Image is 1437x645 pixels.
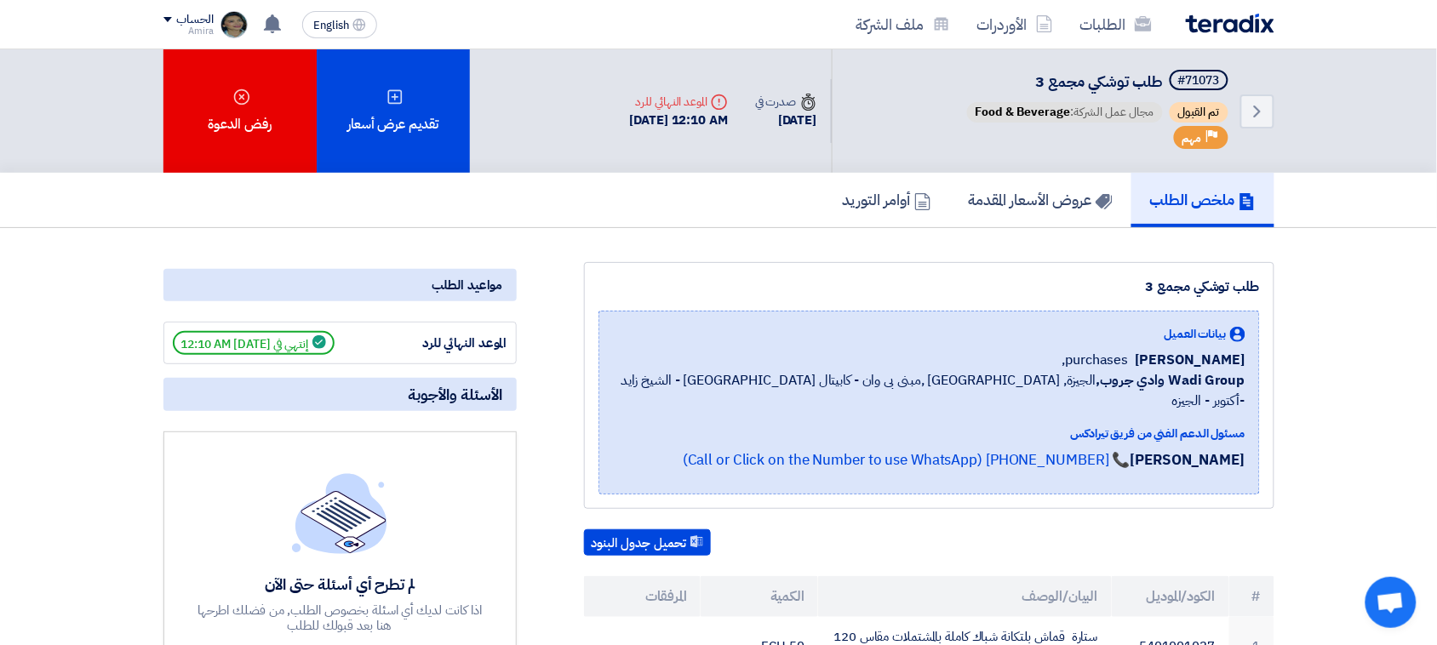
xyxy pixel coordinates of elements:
span: English [313,20,349,31]
div: رفض الدعوة [163,49,317,173]
th: الكمية [701,576,818,617]
th: البيان/الوصف [818,576,1112,617]
div: تقديم عرض أسعار [317,49,470,173]
span: طلب توشكي مجمع 3 [1036,70,1163,93]
div: مسئول الدعم الفني من فريق تيرادكس [613,425,1245,442]
div: الموعد النهائي للرد [630,93,729,111]
span: Food & Beverage [976,103,1071,121]
span: بيانات العميل [1165,325,1227,343]
span: الأسئلة والأجوبة [409,385,503,404]
h5: أوامر التوريد [843,190,931,209]
div: الموعد النهائي للرد [380,334,507,353]
span: تم القبول [1170,102,1228,123]
a: عروض الأسعار المقدمة [950,173,1131,227]
a: أوامر التوريد [824,173,950,227]
a: Open chat [1365,577,1417,628]
span: الجيزة, [GEOGRAPHIC_DATA] ,مبنى بى وان - كابيتال [GEOGRAPHIC_DATA] - الشيخ زايد -أكتوبر - الجيزه [613,370,1245,411]
div: لم تطرح أي أسئلة حتى الآن [195,574,484,594]
div: #71073 [1178,75,1220,87]
a: 📞 [PHONE_NUMBER] (Call or Click on the Number to use WhatsApp) [683,449,1131,471]
h5: ملخص الطلب [1150,190,1256,209]
h5: طلب توشكي مجمع 3 [964,70,1232,94]
strong: [PERSON_NAME] [1131,449,1245,471]
div: مواعيد الطلب [163,269,517,301]
span: إنتهي في [DATE] 12:10 AM [173,331,335,355]
b: Wadi Group وادي جروب, [1096,370,1245,391]
a: ملف الشركة [843,4,964,44]
img: Teradix logo [1186,14,1274,33]
div: اذا كانت لديك أي اسئلة بخصوص الطلب, من فضلك اطرحها هنا بعد قبولك للطلب [195,602,484,633]
h5: عروض الأسعار المقدمة [969,190,1113,209]
img: empty_state_list.svg [292,473,387,553]
div: Amira [163,26,214,36]
th: المرفقات [584,576,701,617]
div: طلب توشكي مجمع 3 [598,277,1260,297]
th: # [1229,576,1274,617]
img: baffeccee_1696439281445.jpg [220,11,248,38]
a: ملخص الطلب [1131,173,1274,227]
span: purchases, [1062,350,1129,370]
span: مهم [1182,130,1202,146]
th: الكود/الموديل [1112,576,1229,617]
div: [DATE] [755,111,816,130]
div: [DATE] 12:10 AM [630,111,729,130]
button: English [302,11,377,38]
button: تحميل جدول البنود [584,529,711,557]
div: صدرت في [755,93,816,111]
span: مجال عمل الشركة: [967,102,1163,123]
a: الطلبات [1067,4,1165,44]
a: الأوردرات [964,4,1067,44]
div: الحساب [177,13,214,27]
span: [PERSON_NAME] [1136,350,1245,370]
